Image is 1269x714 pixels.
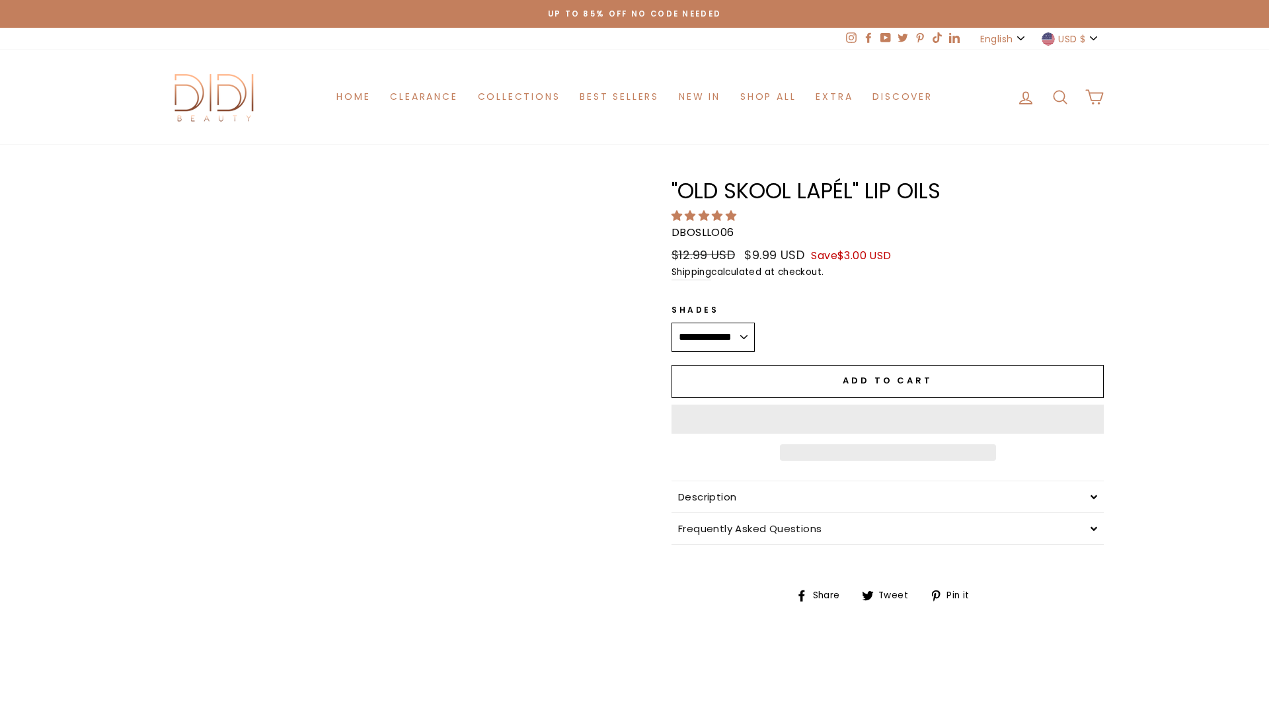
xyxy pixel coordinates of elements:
a: Extra [806,85,863,109]
a: Discover [863,85,942,109]
small: calculated at checkout. [672,265,1104,280]
img: Didi Beauty Co. [165,69,264,124]
span: English [980,32,1013,46]
a: Home [327,85,380,109]
button: USD $ [1038,28,1104,50]
a: Clearance [380,85,467,109]
span: Description [678,490,736,504]
span: Save [811,248,891,263]
a: New in [669,85,730,109]
span: Add to cart [843,374,933,387]
span: $3.00 USD [837,248,892,263]
span: Tweet [876,588,918,603]
ul: Primary [327,85,942,109]
span: 5.00 stars [672,208,739,223]
a: Shipping [672,265,711,280]
label: Shades [672,303,755,316]
span: USD $ [1058,32,1085,46]
a: Shop All [730,85,806,109]
button: English [976,28,1031,50]
span: $12.99 USD [672,247,735,263]
p: DBOSLLO06 [672,224,1104,241]
a: Best Sellers [570,85,669,109]
span: $9.99 USD [744,247,804,263]
span: Pin it [944,588,979,603]
button: Add to cart [672,365,1104,398]
span: Share [811,588,850,603]
a: Collections [468,85,570,109]
span: Up to 85% off NO CODE NEEDED [548,9,722,19]
h1: "Old Skool Lapél" Lip Oils [672,180,1104,202]
span: Frequently Asked Questions [678,522,822,535]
